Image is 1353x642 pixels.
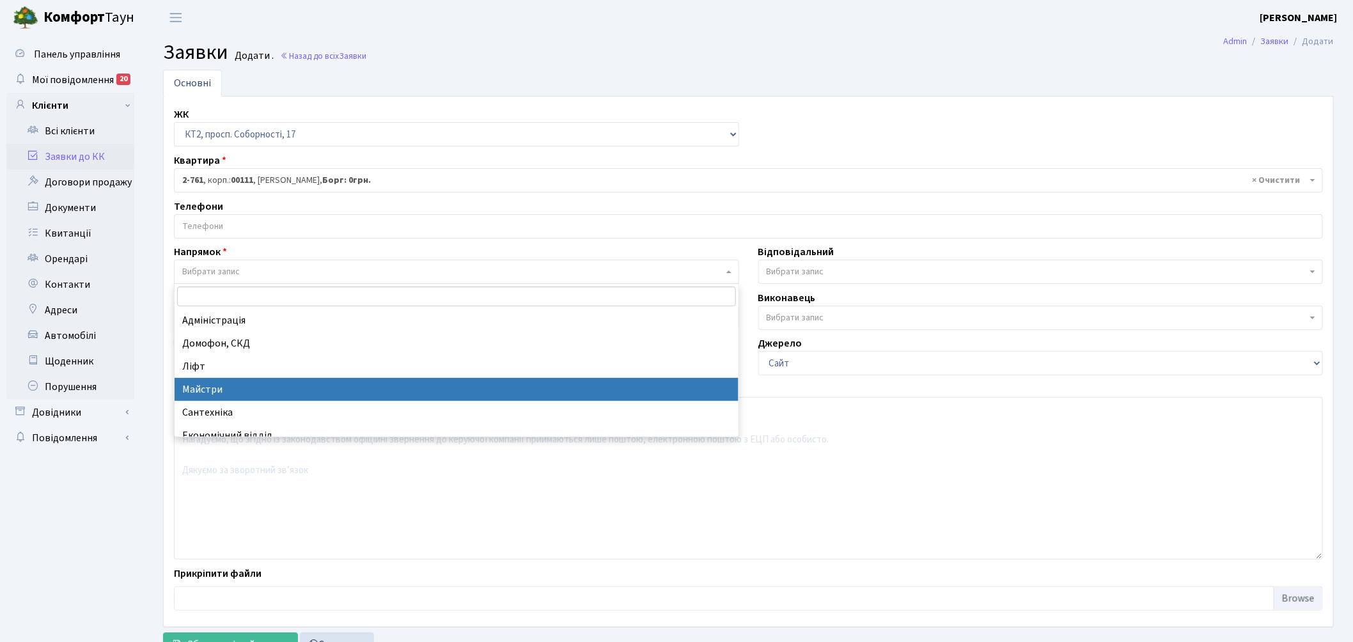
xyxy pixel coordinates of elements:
a: Повідомлення [6,425,134,451]
label: Виконавець [758,290,816,306]
a: Документи [6,195,134,221]
li: Економічний відділ [175,424,739,447]
a: Контакти [6,272,134,297]
b: Борг: 0грн. [322,174,371,187]
a: Admin [1224,35,1247,48]
a: Квитанції [6,221,134,246]
span: Заявки [339,50,366,62]
li: Ліфт [175,355,739,378]
label: Квартира [174,153,226,168]
a: Мої повідомлення20 [6,67,134,93]
div: 20 [116,74,130,85]
span: Заявки [163,38,228,67]
a: Клієнти [6,93,134,118]
span: Панель управління [34,47,120,61]
li: Домофон, СКД [175,332,739,355]
label: Джерело [758,336,802,351]
a: Щоденник [6,348,134,374]
a: Автомобілі [6,323,134,348]
span: Таун [43,7,134,29]
label: ЖК [174,107,189,122]
label: Напрямок [174,244,227,260]
label: Відповідальний [758,244,834,260]
b: 00111 [231,174,253,187]
b: [PERSON_NAME] [1260,11,1338,25]
a: [PERSON_NAME] [1260,10,1338,26]
a: Основні [163,70,222,97]
span: Видалити всі елементи [1253,174,1301,187]
a: Порушення [6,374,134,400]
span: <b>2-761</b>, корп.: <b>00111</b>, Терентьєва Юлія Олександрівна, <b>Борг: 0грн.</b> [182,174,1307,187]
a: Довідники [6,400,134,425]
a: Адреси [6,297,134,323]
label: Прикріпити файли [174,566,262,581]
li: Сантехніка [175,401,739,424]
input: Телефони [175,215,1322,238]
small: Додати . [232,50,274,62]
label: Телефони [174,199,223,214]
a: Назад до всіхЗаявки [280,50,366,62]
li: Майстри [175,378,739,401]
li: Адміністрація [175,309,739,332]
span: Мої повідомлення [32,73,114,87]
span: Вибрати запис [182,265,240,278]
a: Всі клієнти [6,118,134,144]
a: Договори продажу [6,169,134,195]
a: Заявки до КК [6,144,134,169]
li: Додати [1289,35,1334,49]
a: Панель управління [6,42,134,67]
button: Переключити навігацію [160,7,192,28]
span: <b>2-761</b>, корп.: <b>00111</b>, Терентьєва Юлія Олександрівна, <b>Борг: 0грн.</b> [174,168,1323,192]
a: Заявки [1261,35,1289,48]
nav: breadcrumb [1205,28,1353,55]
img: logo.png [13,5,38,31]
b: Комфорт [43,7,105,27]
span: Вибрати запис [767,311,824,324]
span: Вибрати запис [767,265,824,278]
b: 2-761 [182,174,203,187]
a: Орендарі [6,246,134,272]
